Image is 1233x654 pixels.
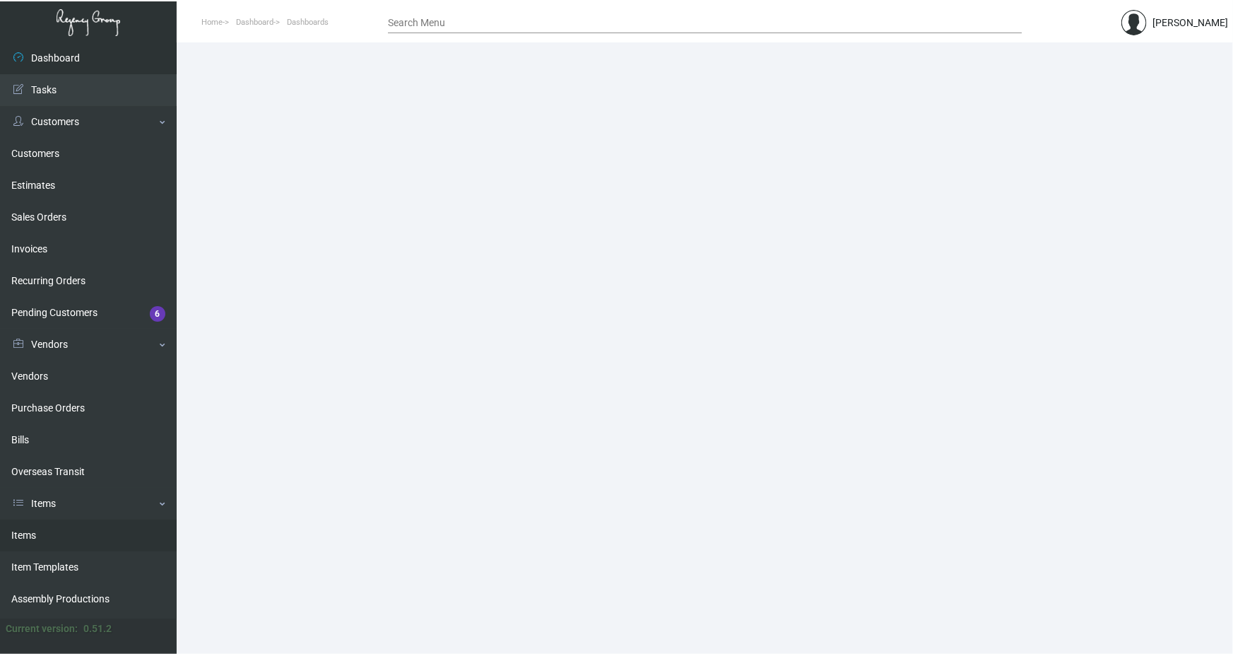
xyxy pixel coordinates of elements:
span: Dashboards [287,18,329,27]
img: admin@bootstrapmaster.com [1121,10,1147,35]
div: [PERSON_NAME] [1152,16,1228,30]
span: Home [201,18,223,27]
span: Dashboard [236,18,273,27]
div: Current version: [6,621,78,636]
div: 0.51.2 [83,621,112,636]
